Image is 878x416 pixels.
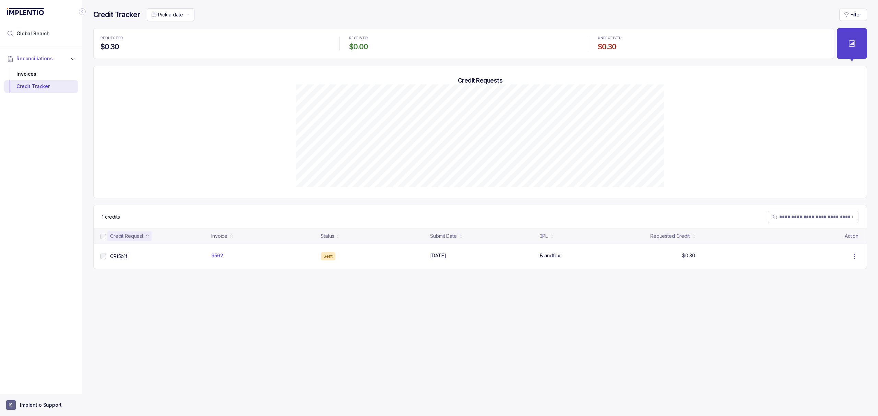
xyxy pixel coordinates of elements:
span: Pick a date [158,12,183,17]
p: UNRECEIVED [598,36,622,40]
div: Status [321,233,334,240]
li: Statistic REQUESTED [96,31,334,56]
p: Action [845,233,858,240]
p: 1 credits [102,213,120,220]
div: Credit Tracker [10,80,73,93]
p: Implentio Support [20,402,62,408]
button: Reconciliations [4,51,78,66]
li: Statistic UNRECEIVED [594,31,831,56]
div: Requested Credit [650,233,690,240]
div: Sent [321,252,335,260]
nav: Table Control [94,205,867,229]
p: [DATE] [430,252,446,259]
li: Statistic RECEIVED [345,31,582,56]
ul: Statistic Highlights [93,28,834,59]
span: Global Search [16,30,50,37]
button: User initialsImplentio Support [6,400,76,410]
p: REQUESTED [100,36,123,40]
div: Credit Request [110,233,143,240]
input: checkbox-checkbox-all [100,234,106,239]
h4: $0.30 [100,42,330,52]
span: Reconciliations [16,55,53,62]
h4: $0.00 [349,42,578,52]
div: Reconciliations [4,66,78,94]
p: $0.30 [682,252,695,259]
button: Date Range Picker [147,8,194,21]
div: 3PL [540,233,548,240]
div: Invoice [211,233,227,240]
search: Date Range Picker [151,11,183,18]
p: 9562 [211,252,223,259]
h4: $0.30 [598,42,827,52]
div: Invoices [10,68,73,80]
p: RECEIVED [349,36,368,40]
p: CRf5b1f [110,253,127,260]
div: Collapse Icon [78,8,86,16]
button: Filter [839,9,867,21]
h5: Credit Requests [105,77,856,84]
div: Submit Date [430,233,456,240]
p: Brandfox [540,252,560,259]
search: Table Search Bar [768,211,858,223]
span: User initials [6,400,16,410]
h4: Credit Tracker [93,10,140,20]
div: Remaining page entries [102,213,120,220]
input: checkbox-checkbox-all [100,254,106,259]
p: Filter [851,11,861,18]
